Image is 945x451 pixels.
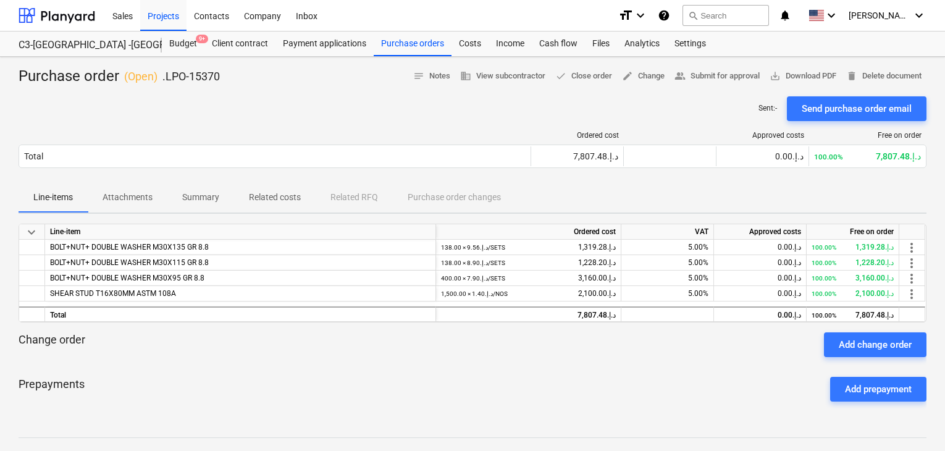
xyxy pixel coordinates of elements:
[617,32,667,56] a: Analytics
[441,255,616,271] div: 1,228.20د.إ.‏
[441,271,616,286] div: 3,160.00د.إ.‏
[555,69,612,83] span: Close order
[374,32,451,56] a: Purchase orders
[682,5,769,26] button: Search
[633,8,648,23] i: keyboard_arrow_down
[849,11,910,20] span: [PERSON_NAME]
[460,69,545,83] span: View subcontractor
[812,259,836,266] small: 100.00%
[550,67,617,86] button: Close order
[455,67,550,86] button: View subcontractor
[719,255,801,271] div: 0.00د.إ.‏
[413,69,450,83] span: Notes
[162,32,204,56] div: Budget
[814,131,922,140] div: Free on order
[45,224,436,240] div: Line-item
[814,151,921,161] div: 7,807.48د.إ.‏
[812,312,836,319] small: 100.00%
[408,67,455,86] button: Notes
[451,32,489,56] div: Costs
[812,244,836,251] small: 100.00%
[182,191,219,204] p: Summary
[883,392,945,451] iframe: Chat Widget
[621,224,714,240] div: VAT
[441,244,505,251] small: 138.00 × 9.56د.إ.‏ / SETS
[912,8,926,23] i: keyboard_arrow_down
[585,32,617,56] a: Files
[19,377,85,402] p: Prepayments
[489,32,532,56] a: Income
[812,286,894,301] div: 2,100.00د.إ.‏
[758,103,777,114] p: Sent : -
[50,243,209,251] span: BOLT+NUT+ DOUBLE WASHER M30X135 GR 8.8
[719,240,801,255] div: 0.00د.إ.‏
[719,308,801,323] div: 0.00د.إ.‏
[770,69,836,83] span: Download PDF
[841,67,926,86] button: Delete document
[24,225,39,240] span: keyboard_arrow_down
[50,258,209,267] span: BOLT+NUT+ DOUBLE WASHER M30X115 GR 8.8
[846,69,922,83] span: Delete document
[667,32,713,56] a: Settings
[536,131,619,140] div: Ordered cost
[441,259,505,266] small: 138.00 × 8.90د.إ.‏ / SETS
[688,11,698,20] span: search
[50,289,176,298] span: SHEAR STUD T16X80MM ASTM 108A
[807,224,899,240] div: Free on order
[436,224,621,240] div: Ordered cost
[33,191,73,204] p: Line-items
[413,70,424,82] span: notes
[45,306,436,322] div: Total
[674,70,686,82] span: people_alt
[103,191,153,204] p: Attachments
[162,69,220,84] p: .LPO-15370
[19,39,147,52] div: C3-[GEOGRAPHIC_DATA] -[GEOGRAPHIC_DATA]
[812,290,836,297] small: 100.00%
[670,67,765,86] button: Submit for approval
[830,377,926,402] button: Add prepayment
[658,8,670,23] i: Knowledge base
[249,191,301,204] p: Related costs
[824,8,839,23] i: keyboard_arrow_down
[904,240,919,255] span: more_vert
[765,67,841,86] button: Download PDF
[536,151,618,161] div: 7,807.48د.إ.‏
[275,32,374,56] a: Payment applications
[621,271,714,286] div: 5.00%
[555,70,566,82] span: done
[674,69,760,83] span: Submit for approval
[196,35,208,43] span: 9+
[19,332,85,357] p: Change order
[621,255,714,271] div: 5.00%
[802,101,912,117] div: Send purchase order email
[812,275,836,282] small: 100.00%
[814,153,843,161] small: 100.00%
[721,131,804,140] div: Approved costs
[839,337,912,353] div: Add change order
[618,8,633,23] i: format_size
[904,287,919,301] span: more_vert
[719,286,801,301] div: 0.00د.إ.‏
[787,96,926,121] button: Send purchase order email
[812,271,894,286] div: 3,160.00د.إ.‏
[846,70,857,82] span: delete
[441,240,616,255] div: 1,319.28د.إ.‏
[204,32,275,56] a: Client contract
[621,240,714,255] div: 5.00%
[50,274,204,282] span: BOLT+NUT+ DOUBLE WASHER M30X95 GR 8.8
[162,32,204,56] a: Budget9+
[721,151,804,161] div: 0.00د.إ.‏
[812,240,894,255] div: 1,319.28د.إ.‏
[617,67,670,86] button: Change
[770,70,781,82] span: save_alt
[779,8,791,23] i: notifications
[824,332,926,357] button: Add change order
[719,271,801,286] div: 0.00د.إ.‏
